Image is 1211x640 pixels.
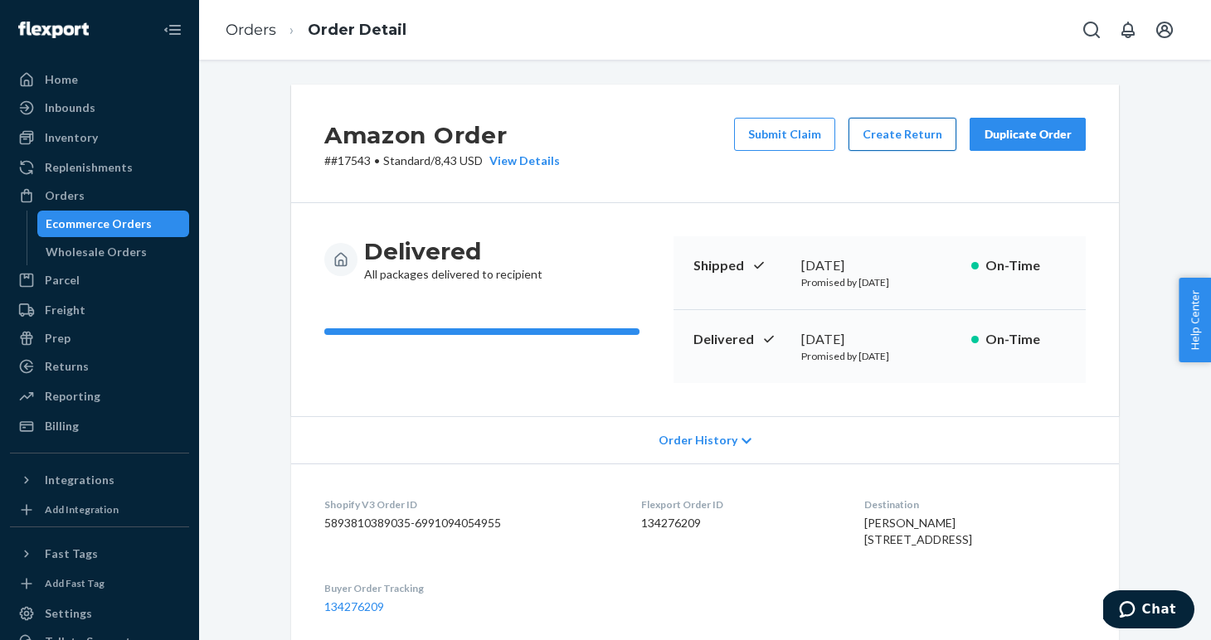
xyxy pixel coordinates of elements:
[10,353,189,380] a: Returns
[374,153,380,167] span: •
[801,256,958,275] div: [DATE]
[226,21,276,39] a: Orders
[45,358,89,375] div: Returns
[37,239,190,265] a: Wholesale Orders
[1179,278,1211,362] button: Help Center
[45,187,85,204] div: Orders
[324,599,384,613] a: 134276209
[10,574,189,594] a: Add Fast Tag
[45,418,79,434] div: Billing
[18,22,89,38] img: Flexport logo
[45,71,78,88] div: Home
[324,497,615,512] dt: Shopify V3 Order ID
[45,330,71,347] div: Prep
[864,497,1086,512] dt: Destination
[45,472,114,488] div: Integrations
[10,66,189,93] a: Home
[693,330,788,349] p: Delivered
[984,126,1072,143] div: Duplicate Order
[324,153,560,169] p: # #17543 / 8,43 USD
[10,500,189,520] a: Add Integration
[212,6,420,55] ol: breadcrumbs
[10,95,189,121] a: Inbounds
[801,330,958,349] div: [DATE]
[10,541,189,567] button: Fast Tags
[45,129,98,146] div: Inventory
[10,297,189,323] a: Freight
[45,545,98,562] div: Fast Tags
[308,21,406,39] a: Order Detail
[364,236,542,283] div: All packages delivered to recipient
[10,413,189,439] a: Billing
[324,581,615,595] dt: Buyer Order Tracking
[985,256,1066,275] p: On-Time
[10,267,189,293] a: Parcel
[10,182,189,209] a: Orders
[45,388,100,405] div: Reporting
[45,502,119,516] div: Add Integration
[801,349,958,363] p: Promised by [DATE]
[641,515,837,531] dd: 134276209
[45,302,85,318] div: Freight
[45,576,105,590] div: Add Fast Tag
[10,467,189,493] button: Integrations
[734,118,835,151] button: Submit Claim
[1075,13,1108,46] button: Open Search Box
[46,216,152,232] div: Ecommerce Orders
[659,432,737,448] span: Order History
[693,256,788,275] p: Shipped
[324,118,560,153] h2: Amazon Order
[10,154,189,181] a: Replenishments
[45,159,133,176] div: Replenishments
[45,272,80,288] div: Parcel
[10,600,189,627] a: Settings
[1111,13,1145,46] button: Open notifications
[483,153,560,169] button: View Details
[641,497,837,512] dt: Flexport Order ID
[156,13,189,46] button: Close Navigation
[864,516,972,546] span: [PERSON_NAME] [STREET_ADDRESS]
[1148,13,1181,46] button: Open account menu
[37,211,190,237] a: Ecommerce Orders
[364,236,542,266] h3: Delivered
[1103,590,1194,632] iframe: Opens a widget where you can chat to one of our agents
[10,124,189,151] a: Inventory
[324,515,615,531] dd: 5893810389035-6991094054955
[10,325,189,352] a: Prep
[970,118,1086,151] button: Duplicate Order
[801,275,958,289] p: Promised by [DATE]
[45,605,92,622] div: Settings
[849,118,956,151] button: Create Return
[10,383,189,410] a: Reporting
[45,99,95,116] div: Inbounds
[985,330,1066,349] p: On-Time
[383,153,430,167] span: Standard
[46,244,147,260] div: Wholesale Orders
